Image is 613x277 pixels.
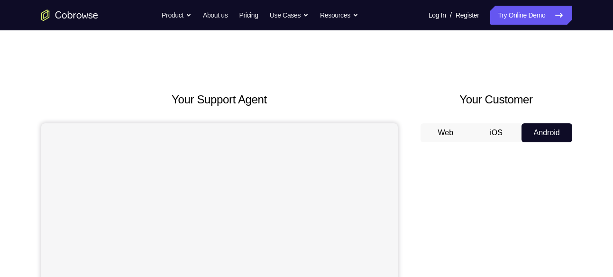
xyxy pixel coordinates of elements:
button: Web [421,123,471,142]
span: / [450,9,452,21]
a: Go to the home page [41,9,98,21]
h2: Your Customer [421,91,572,108]
button: Android [522,123,572,142]
a: About us [203,6,228,25]
button: Product [162,6,192,25]
a: Register [456,6,479,25]
a: Try Online Demo [490,6,572,25]
button: Use Cases [270,6,309,25]
h2: Your Support Agent [41,91,398,108]
a: Pricing [239,6,258,25]
a: Log In [429,6,446,25]
button: Resources [320,6,358,25]
button: iOS [471,123,522,142]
